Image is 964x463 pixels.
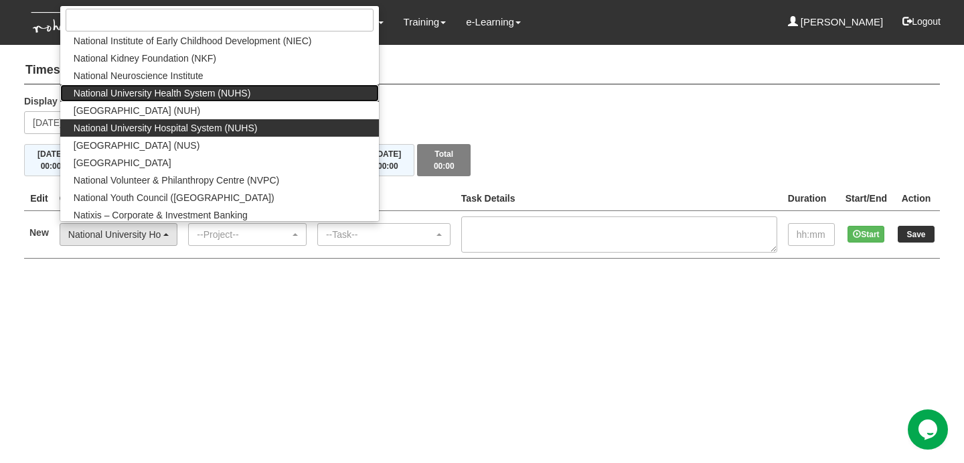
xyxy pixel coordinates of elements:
div: --Task-- [326,228,434,241]
label: Display the week of [24,94,111,108]
label: New [29,226,49,239]
input: Save [898,226,935,243]
span: [GEOGRAPHIC_DATA] (NUH) [74,104,200,117]
span: National Youth Council ([GEOGRAPHIC_DATA]) [74,191,274,204]
button: National University Hospital System (NUHS) [60,223,178,246]
a: [PERSON_NAME] [788,7,884,38]
span: 00:00 [41,161,62,171]
a: e-Learning [466,7,521,38]
div: --Project-- [197,228,290,241]
span: National University Hospital System (NUHS) [74,121,258,135]
th: Action [892,186,940,211]
th: Client [54,186,183,211]
button: Start [848,226,884,243]
iframe: chat widget [908,409,951,450]
span: [GEOGRAPHIC_DATA] (NUS) [74,139,200,152]
th: Project Task [312,186,456,211]
span: Natixis – Corporate & Investment Banking [74,208,248,222]
button: Total00:00 [417,144,471,176]
div: Timesheet Week Summary [24,144,940,176]
span: National Institute of Early Childhood Development (NIEC) [74,34,312,48]
span: National Volunteer & Philanthropy Centre (NVPC) [74,174,279,187]
th: Duration [783,186,840,211]
span: National Kidney Foundation (NKF) [74,52,216,65]
h4: Timesheets [24,57,940,84]
a: Training [404,7,447,38]
button: Logout [893,5,950,38]
button: --Task-- [317,223,451,246]
span: 00:00 [434,161,455,171]
th: Task Details [456,186,783,211]
span: National University Health System (NUHS) [74,86,251,100]
button: [DATE]00:00 [361,144,414,176]
div: National University Hospital System (NUHS) [68,228,161,241]
th: Start/End [840,186,892,211]
span: National Neuroscience Institute [74,69,204,82]
span: 00:00 [378,161,398,171]
button: [DATE]00:00 [24,144,78,176]
input: Search [66,9,374,31]
span: [GEOGRAPHIC_DATA] [74,156,171,170]
button: --Project-- [188,223,307,246]
input: hh:mm [788,223,835,246]
th: Edit [24,186,54,211]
